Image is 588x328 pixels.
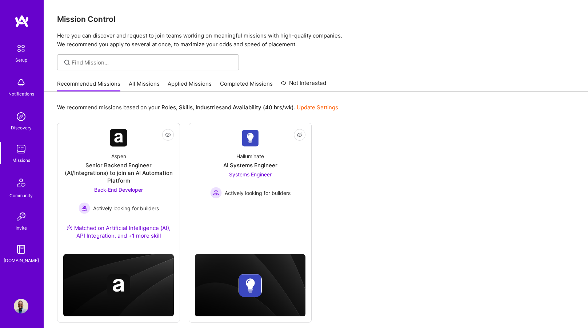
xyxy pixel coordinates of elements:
a: Recommended Missions [57,80,120,92]
h3: Mission Control [57,15,575,24]
a: Company LogoHalluminateAI Systems EngineerSystems Engineer Actively looking for buildersActively ... [195,129,305,220]
div: Community [9,192,33,199]
img: Company logo [107,274,130,297]
i: icon EyeClosed [165,132,171,138]
img: Ateam Purple Icon [67,224,72,230]
a: Company LogoAspenSenior Backend Engineer (AI/Integrations) to join an AI Automation PlatformBack-... [63,129,174,248]
img: Actively looking for builders [210,187,222,199]
div: Matched on Artificial Intelligence (AI), API Integration, and +1 more skill [63,224,174,239]
img: User Avatar [14,299,28,313]
img: Company Logo [110,129,127,147]
b: Availability (40 hrs/wk) [233,104,294,111]
a: User Avatar [12,299,30,313]
div: Halluminate [236,152,264,160]
img: Company Logo [241,129,259,147]
div: Senior Backend Engineer (AI/Integrations) to join an AI Automation Platform [63,161,174,184]
div: Missions [12,156,30,164]
img: Community [12,174,30,192]
div: AI Systems Engineer [223,161,277,169]
a: Completed Missions [220,80,273,92]
b: Roles [161,104,176,111]
input: Find Mission... [72,59,233,66]
img: teamwork [14,142,28,156]
span: Actively looking for builders [93,204,159,212]
div: Setup [15,56,27,64]
img: bell [14,75,28,90]
img: Actively looking for builders [79,202,90,214]
div: Invite [16,224,27,232]
i: icon EyeClosed [297,132,303,138]
p: Here you can discover and request to join teams working on meaningful missions with high-quality ... [57,31,575,49]
img: guide book [14,242,28,257]
div: Aspen [111,152,126,160]
img: Company logo [239,274,262,297]
span: Back-End Developer [94,187,143,193]
a: Update Settings [297,104,338,111]
img: Invite [14,210,28,224]
a: Not Interested [281,79,326,92]
img: cover [63,254,174,317]
div: Discovery [11,124,32,132]
img: logo [15,15,29,28]
div: [DOMAIN_NAME] [4,257,39,264]
i: icon SearchGrey [63,58,71,67]
b: Skills [179,104,193,111]
img: discovery [14,109,28,124]
p: We recommend missions based on your , , and . [57,104,338,111]
img: setup [13,41,29,56]
span: Systems Engineer [229,171,272,177]
img: cover [195,254,305,317]
b: Industries [196,104,222,111]
a: All Missions [129,80,160,92]
a: Applied Missions [168,80,212,92]
span: Actively looking for builders [225,189,291,197]
div: Notifications [8,90,34,98]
